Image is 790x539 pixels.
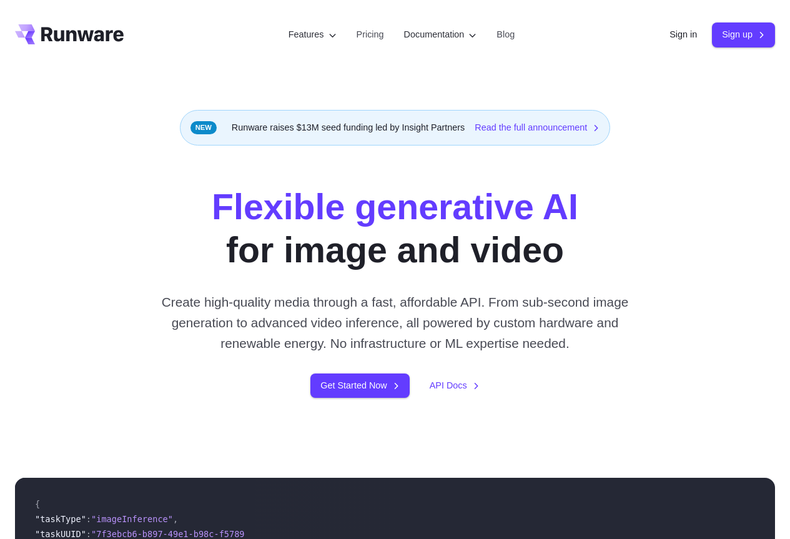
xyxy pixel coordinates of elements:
span: : [86,529,91,539]
label: Documentation [404,27,477,42]
h1: for image and video [212,185,578,272]
span: "7f3ebcb6-b897-49e1-b98c-f5789d2d40d7" [91,529,285,539]
span: "taskUUID" [35,529,86,539]
span: : [86,514,91,524]
span: { [35,499,40,509]
span: , [173,514,178,524]
a: Blog [496,27,515,42]
a: Sign in [669,27,697,42]
span: "taskType" [35,514,86,524]
a: API Docs [430,378,480,393]
span: "imageInference" [91,514,173,524]
a: Go to / [15,24,124,44]
label: Features [289,27,337,42]
strong: Flexible generative AI [212,187,578,227]
a: Read the full announcement [475,121,600,135]
a: Get Started Now [310,373,409,398]
a: Sign up [712,22,775,47]
a: Pricing [357,27,384,42]
div: Runware raises $13M seed funding led by Insight Partners [180,110,611,146]
p: Create high-quality media through a fast, affordable API. From sub-second image generation to adv... [152,292,638,354]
